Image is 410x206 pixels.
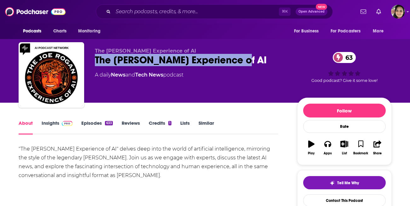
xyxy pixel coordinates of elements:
div: Search podcasts, credits, & more... [96,4,333,19]
input: Search podcasts, credits, & more... [113,7,279,17]
button: List [336,136,352,159]
button: Show profile menu [391,5,405,19]
a: 63 [333,52,356,63]
button: Apps [320,136,336,159]
span: Podcasts [23,27,42,36]
button: open menu [74,25,109,37]
a: Tech News [135,72,163,78]
div: 1 [168,121,171,125]
a: Reviews [122,120,140,134]
img: Podchaser Pro [62,121,73,126]
a: About [19,120,33,134]
div: 633 [105,121,113,125]
button: open menu [19,25,50,37]
button: Play [303,136,320,159]
span: 63 [339,52,356,63]
a: Lists [180,120,190,134]
div: Bookmark [353,152,368,155]
span: For Podcasters [331,27,361,36]
div: 63Good podcast? Give it some love! [297,48,392,87]
span: ⌘ K [279,8,291,16]
button: open menu [326,25,370,37]
a: Show notifications dropdown [374,6,384,17]
span: For Business [294,27,319,36]
button: Follow [303,104,386,117]
span: Charts [53,27,67,36]
span: Logged in as shelbyjanner [391,5,405,19]
img: Podchaser - Follow, Share and Rate Podcasts [5,6,66,18]
button: Open AdvancedNew [296,8,327,15]
span: Open Advanced [298,10,325,13]
button: Bookmark [353,136,369,159]
span: and [125,72,135,78]
a: Show notifications dropdown [358,6,369,17]
div: Share [373,152,382,155]
img: User Profile [391,5,405,19]
span: Tell Me Why [337,180,359,186]
div: List [342,152,347,155]
img: tell me why sparkle [330,180,335,186]
img: The Joe Rogan Experience of AI [20,43,83,106]
button: open menu [368,25,391,37]
button: Share [369,136,385,159]
a: News [111,72,125,78]
button: open menu [290,25,327,37]
button: tell me why sparkleTell Me Why [303,176,386,189]
span: Monitoring [78,27,101,36]
a: Charts [49,25,71,37]
div: Rate [303,120,386,133]
span: New [316,4,327,10]
a: Credits1 [149,120,171,134]
a: Episodes633 [81,120,113,134]
span: Good podcast? Give it some love! [311,78,378,83]
span: The [PERSON_NAME] Experience of AI [95,48,196,54]
a: InsightsPodchaser Pro [42,120,73,134]
div: Apps [324,152,332,155]
span: More [373,27,384,36]
div: A daily podcast [95,71,183,79]
a: Similar [199,120,214,134]
div: "The [PERSON_NAME] Experience of AI" delves deep into the world of artificial intelligence, mirro... [19,145,279,180]
div: Play [308,152,315,155]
